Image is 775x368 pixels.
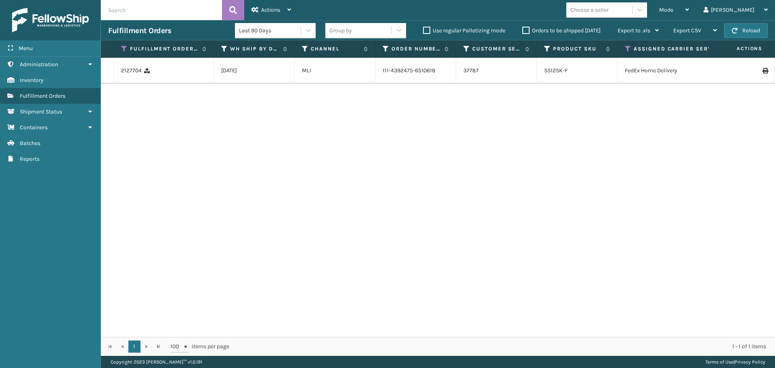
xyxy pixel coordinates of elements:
td: 111-4392475-6510618 [375,58,456,84]
span: Fulfillment Orders [20,93,65,99]
span: Inventory [20,77,44,84]
td: [DATE] [214,58,295,84]
span: Reports [20,156,40,162]
div: Last 90 Days [239,26,302,35]
a: Privacy Policy [735,359,765,365]
label: Customer Service Order Number [472,45,521,53]
label: Use regular Palletizing mode [423,27,505,34]
div: Choose a seller [570,6,609,14]
label: Orders to be shipped [DATE] [522,27,601,34]
a: 2127704 [121,67,142,75]
img: logo [12,8,89,32]
label: Product SKU [553,45,602,53]
span: Administration [20,61,58,68]
span: Menu [19,45,33,52]
span: items per page [170,341,229,353]
h3: Fulfillment Orders [108,26,171,36]
td: FedEx Home Delivery [618,58,758,84]
span: Export CSV [673,27,701,34]
a: Terms of Use [706,359,733,365]
label: Fulfillment Order Id [130,45,198,53]
label: Channel [311,45,360,53]
div: | [706,356,765,368]
button: Reload [724,23,768,38]
td: MLI [295,58,375,84]
div: Group by [329,26,352,35]
span: Batches [20,140,40,147]
a: SS12SK-F [544,67,568,74]
span: 100 [170,343,182,351]
p: Copyright 2023 [PERSON_NAME]™ v 1.0.191 [111,356,202,368]
td: 37787 [456,58,537,84]
span: Export to .xls [618,27,650,34]
label: Order Number [392,45,440,53]
span: Containers [20,124,48,131]
label: Assigned Carrier Service [634,45,742,53]
span: Mode [659,6,673,13]
label: WH Ship By Date [230,45,279,53]
span: Shipment Status [20,108,62,115]
div: 1 - 1 of 1 items [241,343,766,351]
span: Actions [261,6,280,13]
i: Print Label [762,68,767,74]
a: 1 [128,341,140,353]
span: Actions [711,42,767,55]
